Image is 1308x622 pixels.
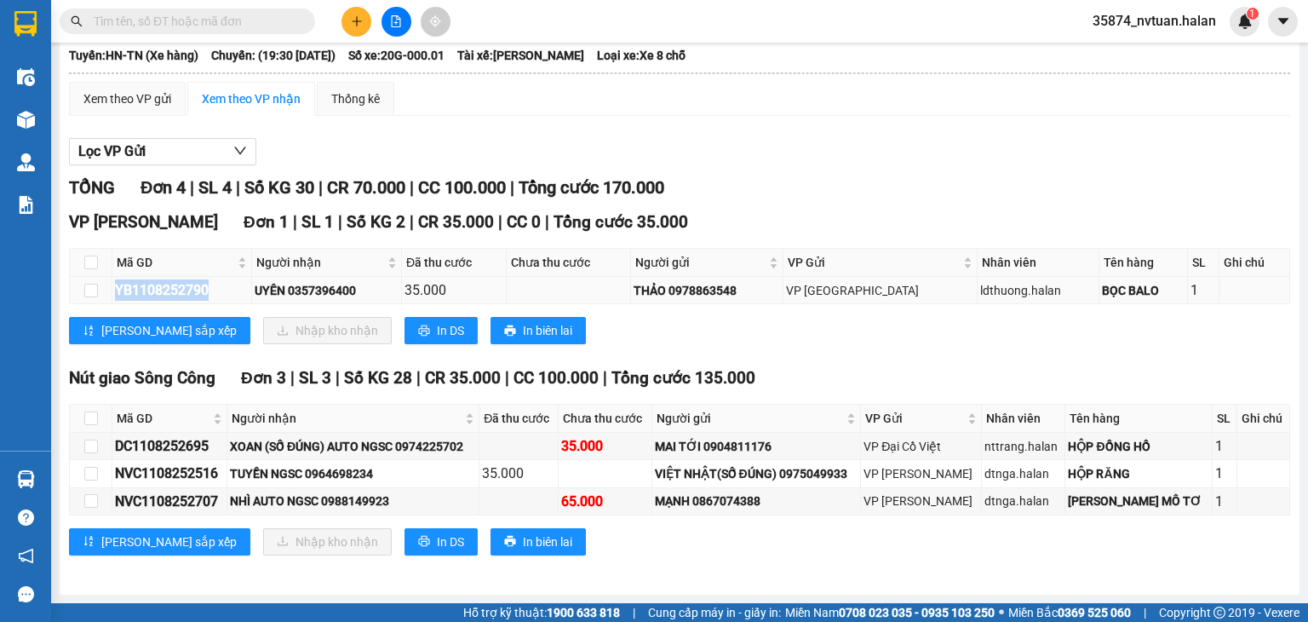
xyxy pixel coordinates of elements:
[863,437,978,456] div: VP Đại Cồ Việt
[1102,281,1185,300] div: BỌC BALO
[865,409,964,428] span: VP Gửi
[980,281,1096,300] div: ldthuong.halan
[69,177,115,198] span: TỔNG
[479,405,559,433] th: Đã thu cước
[1058,606,1131,619] strong: 0369 525 060
[404,528,478,556] button: printerIn DS
[561,491,649,512] div: 65.000
[611,368,755,388] span: Tổng cước 135.000
[504,535,516,549] span: printer
[338,212,342,232] span: |
[17,196,35,214] img: solution-icon
[232,409,462,428] span: Người nhận
[545,212,549,232] span: |
[404,279,503,301] div: 35.000
[14,11,37,37] img: logo-vxr
[984,464,1062,483] div: dtnga.halan
[498,212,502,232] span: |
[202,89,301,108] div: Xem theo VP nhận
[863,492,978,510] div: VP [PERSON_NAME]
[18,548,34,564] span: notification
[507,212,541,232] span: CC 0
[429,15,441,27] span: aim
[1068,492,1209,510] div: [PERSON_NAME] MÔ TƠ
[347,212,405,232] span: Số KG 2
[17,111,35,129] img: warehouse-icon
[390,15,402,27] span: file-add
[244,177,314,198] span: Số KG 30
[17,68,35,86] img: warehouse-icon
[657,409,844,428] span: Người gửi
[71,15,83,27] span: search
[1188,249,1220,277] th: SL
[839,606,995,619] strong: 0708 023 035 - 0935 103 250
[115,491,224,512] div: NVC1108252707
[999,609,1004,616] span: ⚪️
[861,460,982,487] td: VP Nguyễn Văn Cừ
[633,603,635,622] span: |
[1079,10,1230,32] span: 35874_nvtuan.halan
[1190,279,1217,301] div: 1
[83,535,95,549] span: sort-ascending
[978,249,1099,277] th: Nhân viên
[17,470,35,488] img: warehouse-icon
[255,281,399,300] div: UYÊN 0357396400
[410,212,414,232] span: |
[1213,607,1225,619] span: copyright
[112,433,227,460] td: DC1108252695
[351,15,363,27] span: plus
[244,212,289,232] span: Đơn 1
[141,177,186,198] span: Đơn 4
[490,528,586,556] button: printerIn biên lai
[418,325,430,338] span: printer
[984,492,1062,510] div: dtnga.halan
[504,325,516,338] span: printer
[198,177,232,198] span: SL 4
[982,405,1065,433] th: Nhân viên
[1099,249,1188,277] th: Tên hàng
[117,253,234,272] span: Mã GD
[786,281,974,300] div: VP [GEOGRAPHIC_DATA]
[299,368,331,388] span: SL 3
[230,492,476,510] div: NHÌ AUTO NGSC 0988149923
[115,435,224,457] div: DC1108252695
[69,368,215,388] span: Nút giao Sông Công
[554,212,688,232] span: Tổng cước 35.000
[418,535,430,549] span: printer
[83,89,171,108] div: Xem theo VP gửi
[523,321,572,340] span: In biên lai
[655,464,858,483] div: VIỆT NHẬT(SỐ ĐÚNG) 0975049933
[263,317,392,344] button: downloadNhập kho nhận
[437,533,464,551] span: In DS
[561,435,649,457] div: 35.000
[655,437,858,456] div: MAI TỚI 0904811176
[597,46,686,65] span: Loại xe: Xe 8 chỗ
[190,177,194,198] span: |
[18,510,34,526] span: question-circle
[1237,405,1290,433] th: Ghi chú
[112,460,227,487] td: NVC1108252516
[336,368,340,388] span: |
[1215,435,1233,457] div: 1
[69,212,218,232] span: VP [PERSON_NAME]
[418,177,506,198] span: CC 100.000
[984,437,1062,456] div: nttrang.halan
[1247,8,1259,20] sup: 1
[17,153,35,171] img: warehouse-icon
[1065,405,1213,433] th: Tên hàng
[1219,249,1290,277] th: Ghi chú
[1068,437,1209,456] div: HỘP ĐỒNG HỒ
[115,463,224,484] div: NVC1108252516
[648,603,781,622] span: Cung cấp máy in - giấy in:
[402,249,507,277] th: Đã thu cước
[1276,14,1291,29] span: caret-down
[1215,463,1233,484] div: 1
[655,492,858,510] div: MẠNH 0867074388
[101,533,237,551] span: [PERSON_NAME] sắp xếp
[1237,14,1253,29] img: icon-new-feature
[416,368,421,388] span: |
[83,325,95,338] span: sort-ascending
[783,277,978,304] td: VP Yên Bình
[69,317,250,344] button: sort-ascending[PERSON_NAME] sắp xếp
[513,368,599,388] span: CC 100.000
